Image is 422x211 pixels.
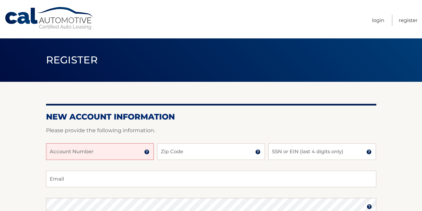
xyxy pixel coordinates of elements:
[157,143,265,160] input: Zip Code
[4,7,94,30] a: Cal Automotive
[46,112,376,122] h2: New Account Information
[144,149,149,155] img: tooltip.svg
[46,143,154,160] input: Account Number
[46,126,376,135] p: Please provide the following information.
[268,143,376,160] input: SSN or EIN (last 4 digits only)
[46,54,98,66] span: Register
[366,149,372,155] img: tooltip.svg
[46,171,376,187] input: Email
[372,15,384,26] a: Login
[255,149,261,155] img: tooltip.svg
[399,15,418,26] a: Register
[367,204,372,209] img: tooltip.svg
